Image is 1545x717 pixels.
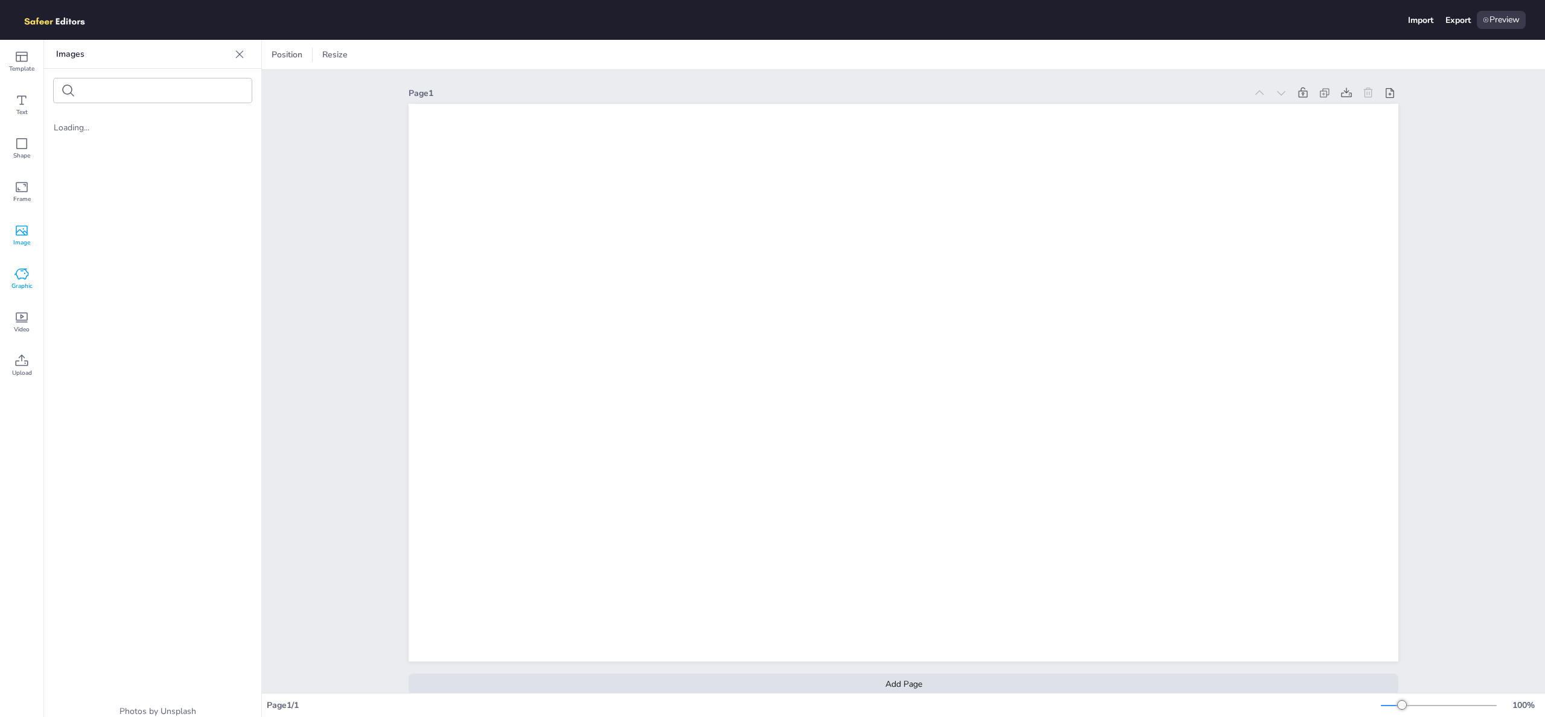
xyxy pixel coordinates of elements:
[16,107,28,117] span: Text
[1408,14,1433,26] div: Import
[13,151,30,161] span: Shape
[1509,699,1538,711] div: 100 %
[320,49,350,60] span: Resize
[9,64,34,74] span: Template
[11,281,33,291] span: Graphic
[14,325,30,334] span: Video
[409,674,1398,695] div: Add Page
[269,49,305,60] span: Position
[1445,14,1471,26] div: Export
[12,368,32,378] span: Upload
[409,88,1246,99] div: Page 1
[161,706,196,717] a: Unsplash
[1477,11,1526,29] div: Preview
[19,11,103,29] img: logo.png
[267,699,1381,711] div: Page 1 / 1
[13,194,31,204] span: Frame
[13,238,30,247] span: Image
[56,40,230,69] p: Images
[54,122,252,133] div: Loading...
[44,706,261,717] div: Photos by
